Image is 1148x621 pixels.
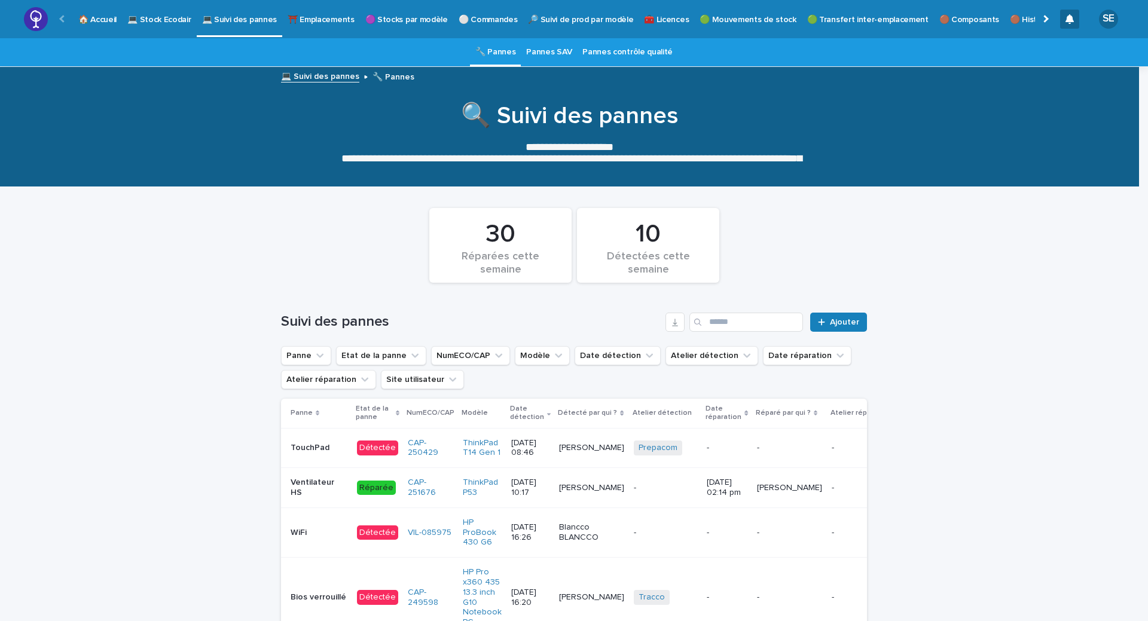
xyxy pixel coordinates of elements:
[832,443,895,453] p: -
[639,592,665,602] a: Tracco
[450,219,551,249] div: 30
[830,318,859,326] span: Add New
[707,528,747,538] p: -
[281,428,1029,468] tr: TouchPadDétectéeCAP-250429 ThinkPad T14 Gen 1 [DATE] 08:46[PERSON_NAME]Prepacom ----Rafraîchir
[757,443,822,453] p: -
[511,478,549,498] p: [DATE] 10:17
[831,406,891,420] p: Atelier réparation
[810,313,867,332] a: Add New
[597,250,699,276] div: Détectées cette semaine
[277,102,863,130] h1: 🔍 Suivi des pannes
[408,528,451,538] a: VIL-085975
[462,406,488,420] p: Modèle
[707,443,747,453] p: -
[757,592,822,602] p: -
[597,219,699,249] div: 10
[511,588,549,608] p: [DATE] 16:20
[291,443,347,453] p: TouchPad
[706,402,741,424] p: Date réparation
[832,528,895,538] p: -
[336,346,426,365] button: Etat de la panne
[763,346,851,365] button: Date réparation
[707,478,747,498] p: [DATE] 02:14 pm
[665,346,758,365] button: Atelier détection
[558,406,617,420] p: Détecté par qui ?
[281,370,376,389] button: Atelier réparation
[357,481,396,495] div: Réparée
[463,438,502,458] a: ThinkPad T14 Gen 1
[281,507,1029,557] tr: WiFiDétectéeVIL-085975 HP ProBook 430 G6 [DATE] 16:26Blancco BLANCCO-----Rafraîchir
[832,483,895,493] p: -
[526,38,572,66] a: Pannes SAV
[450,250,551,276] div: Réparées cette semaine
[633,406,692,420] p: Atelier détection
[757,528,822,538] p: -
[511,522,549,543] p: [DATE] 16:26
[357,525,398,540] div: Détectée
[634,483,697,493] p: -
[515,346,570,365] button: Modèle
[431,346,510,365] button: NumECO/CAP
[559,483,624,493] p: [PERSON_NAME]
[832,592,895,602] p: -
[634,528,697,538] p: -
[757,483,822,493] p: [PERSON_NAME]
[24,7,48,31] img: JzSyWMYZRrOrwMBeQwjA
[357,440,398,455] div: Détectée
[707,592,747,602] p: -
[281,468,1029,508] tr: Ventilateur HSRéparéeCAP-251676 ThinkPad P53 [DATE] 10:17[PERSON_NAME]-[DATE] 02:14 pm[PERSON_NAM...
[407,406,454,420] p: NumECO/CAP
[575,346,661,365] button: Date détection
[291,478,347,498] p: Ventilateur HS
[1099,10,1118,29] div: SE
[475,38,516,66] a: 🔧 Pannes
[582,38,673,66] a: Pannes contrôle qualité
[463,478,502,498] a: ThinkPad P53
[510,402,544,424] p: Date détection
[408,438,453,458] a: CAP-250429
[281,313,661,331] h1: Suivi des pannes
[381,370,464,389] button: Site utilisateur
[281,346,331,365] button: Panne
[463,518,502,547] a: HP ProBook 430 G6
[291,528,347,538] p: WiFi
[408,478,453,498] a: CAP-251676
[373,69,414,82] p: 🔧 Pannes
[756,406,811,420] p: Réparé par qui ?
[408,588,453,608] a: CAP-249598
[357,590,398,605] div: Détectée
[559,592,624,602] p: [PERSON_NAME]
[291,592,347,602] p: Bios verrouillé
[291,406,313,420] p: Panne
[559,443,624,453] p: [PERSON_NAME]
[639,443,677,453] a: Prepacom
[281,69,359,82] a: 💻 Suivi des pannes
[689,313,803,332] input: Search
[356,402,393,424] p: Etat de la panne
[511,438,549,458] p: [DATE] 08:46
[559,522,624,543] p: Blancco BLANCCO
